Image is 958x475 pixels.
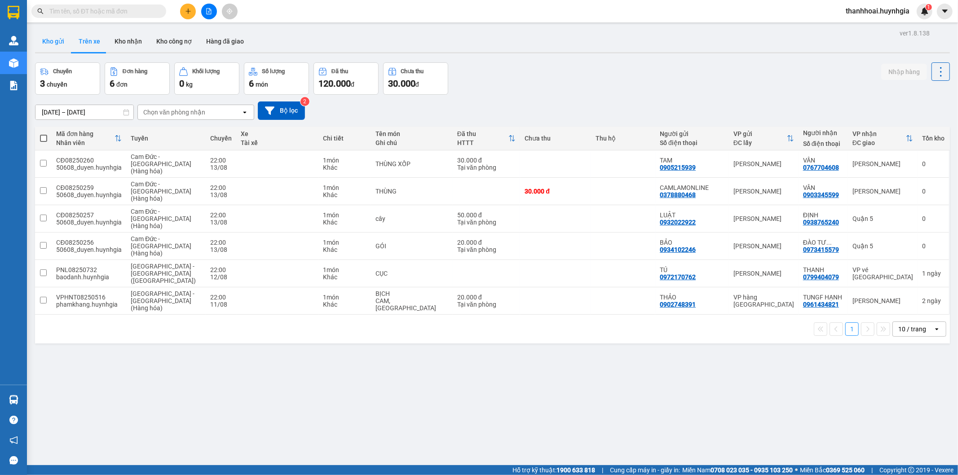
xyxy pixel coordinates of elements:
div: CAM, ĐỨC [375,297,448,312]
button: Trên xe [71,31,107,52]
span: 30.000 [388,78,415,89]
div: ĐC giao [852,139,906,146]
span: đ [415,81,419,88]
div: Đơn hàng [123,68,147,75]
div: TAM [660,157,724,164]
div: Tại văn phòng [457,164,516,171]
th: Toggle SortBy [52,127,126,150]
span: Gửi: [8,9,22,18]
span: copyright [908,467,914,473]
div: ĐỊNH [803,211,843,219]
div: 22:00 [210,294,232,301]
div: Chi tiết [323,135,366,142]
div: 0 [922,242,945,250]
span: | [871,465,873,475]
div: 22:00 [210,266,232,273]
div: 11/08 [210,301,232,308]
div: CAMLAMONLINE [660,184,724,191]
div: ver 1.8.138 [900,28,930,38]
div: 1 [922,270,945,277]
span: ngày [927,270,941,277]
div: CĐ08250256 [56,239,122,246]
span: ngày [927,297,941,304]
div: Tại văn phòng [457,246,516,253]
div: Quận 5 [852,242,913,250]
img: solution-icon [9,81,18,90]
div: CĐ08250257 [56,211,122,219]
span: aim [226,8,233,14]
div: 13/08 [210,246,232,253]
img: warehouse-icon [9,395,18,405]
img: warehouse-icon [9,36,18,45]
span: 0 [179,78,184,89]
div: 50608_duyen.huynhgia [56,164,122,171]
div: 0898687392 [8,40,71,53]
div: [PERSON_NAME] [852,297,913,304]
div: CĐ08250259 [56,184,122,191]
div: Tồn kho [922,135,945,142]
div: VP vé [GEOGRAPHIC_DATA] [852,266,913,281]
div: Khác [323,219,366,226]
div: Đã thu [457,130,508,137]
div: SUNLAB [77,18,140,29]
button: plus [180,4,196,19]
span: Cung cấp máy in - giấy in: [610,465,680,475]
div: 0938765240 [803,219,839,226]
div: Tuyến [131,135,201,142]
div: 1 món [323,211,366,219]
span: [GEOGRAPHIC_DATA] - [GEOGRAPHIC_DATA] ([GEOGRAPHIC_DATA]) [131,263,196,284]
div: [PERSON_NAME] [733,242,794,250]
span: 120.000 [318,78,351,89]
div: Chọn văn phòng nhận [143,108,205,117]
div: Người nhận [803,129,843,136]
div: CỤC [375,270,448,277]
div: ĐC lấy [733,139,787,146]
div: 20.000 đ [457,239,516,246]
span: message [9,456,18,465]
div: Mã đơn hàng [56,130,115,137]
div: TÚ [660,266,724,273]
span: Đã thu : [7,59,34,68]
span: đ [351,81,354,88]
div: Khác [323,246,366,253]
span: Miền Nam [682,465,793,475]
span: ⚪️ [795,468,798,472]
div: HTTT [457,139,508,146]
div: VÂN [803,184,843,191]
svg: open [933,325,940,333]
button: Số lượng6món [244,62,309,95]
div: VP gửi [733,130,787,137]
button: Khối lượng0kg [174,62,239,95]
div: VÂN [803,157,843,164]
svg: open [241,109,248,116]
div: 0799404079 [803,273,839,281]
div: 0905215939 [660,164,696,171]
input: Tìm tên, số ĐT hoặc mã đơn [49,6,155,16]
div: Ghi chú [375,139,448,146]
span: món [256,81,268,88]
span: kg [186,81,193,88]
div: 1 món [323,294,366,301]
div: phamkhang.huynhgia [56,301,122,308]
span: file-add [206,8,212,14]
div: Số lượng [262,68,285,75]
div: 20.000 đ [457,294,516,301]
span: ... [826,239,832,246]
div: THÙNG [375,188,448,195]
div: 0 [922,188,945,195]
div: 22:00 [210,239,232,246]
div: THANH [803,266,843,273]
span: thanhhoai.huynhgia [839,5,917,17]
span: Cam Đức - [GEOGRAPHIC_DATA] (Hàng hóa) [131,235,191,257]
span: 3 [40,78,45,89]
div: Vạn Giã [8,8,71,18]
div: [PERSON_NAME] [733,160,794,167]
div: Số điện thoại [660,139,724,146]
button: Kho gửi [35,31,71,52]
div: 10 / trang [898,325,926,334]
div: Khác [323,301,366,308]
div: 50.000 đ [457,211,516,219]
div: 50608_duyen.huynhgia [56,246,122,253]
div: [PERSON_NAME] [733,188,794,195]
div: 0903345599 [803,191,839,198]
